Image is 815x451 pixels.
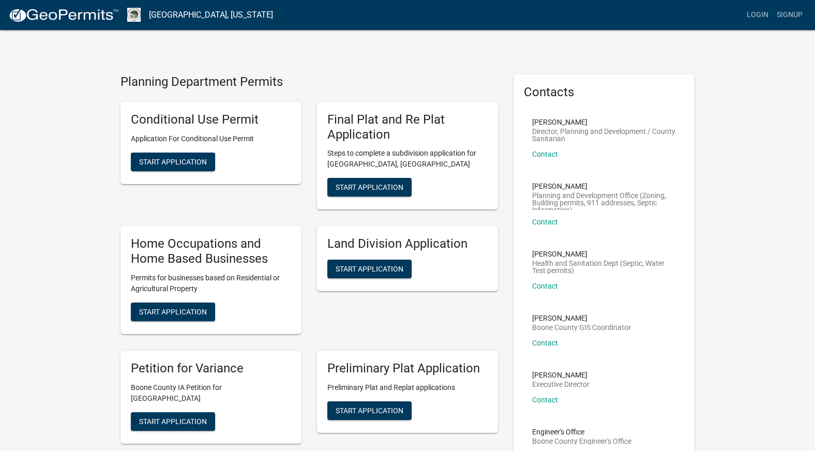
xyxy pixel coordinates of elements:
p: Executive Director [532,381,590,388]
p: Boone County Engineer's Office [532,438,631,445]
a: Contact [532,150,558,158]
p: Application For Conditional Use Permit [131,133,291,144]
p: Steps to complete a subdivision application for [GEOGRAPHIC_DATA], [GEOGRAPHIC_DATA] [327,148,488,170]
p: [PERSON_NAME] [532,314,631,322]
a: Contact [532,396,558,404]
span: Start Application [336,406,403,414]
button: Start Application [327,260,412,278]
p: Preliminary Plat and Replat applications [327,382,488,393]
span: Start Application [336,265,403,273]
a: Contact [532,218,558,226]
p: Boone County GIS Coordinator [532,324,631,331]
h5: Land Division Application [327,236,488,251]
p: [PERSON_NAME] [532,183,676,190]
p: Planning and Development Office (Zoning, Building permits, 911 addresses, Septic information) [532,192,676,210]
a: Contact [532,282,558,290]
p: [PERSON_NAME] [532,250,676,258]
span: Start Application [139,157,207,166]
button: Start Application [131,412,215,431]
a: Signup [773,5,807,25]
p: [PERSON_NAME] [532,118,676,126]
h5: Home Occupations and Home Based Businesses [131,236,291,266]
h5: Conditional Use Permit [131,112,291,127]
h5: Preliminary Plat Application [327,361,488,376]
button: Start Application [327,401,412,420]
p: Director, Planning and Development / County Sanitarian [532,128,676,142]
p: Engineer's Office [532,428,631,435]
img: Boone County, Iowa [127,8,141,22]
span: Start Application [139,307,207,315]
h5: Final Plat and Re Plat Application [327,112,488,142]
button: Start Application [327,178,412,197]
p: Boone County IA Petition for [GEOGRAPHIC_DATA] [131,382,291,404]
h4: Planning Department Permits [120,74,498,89]
p: Permits for businesses based on Residential or Agricultural Property [131,273,291,294]
a: Login [743,5,773,25]
p: [PERSON_NAME] [532,371,590,379]
button: Start Application [131,303,215,321]
span: Start Application [139,417,207,425]
span: Start Application [336,183,403,191]
h5: Contacts [524,85,684,100]
h5: Petition for Variance [131,361,291,376]
button: Start Application [131,153,215,171]
a: [GEOGRAPHIC_DATA], [US_STATE] [149,6,273,24]
a: Contact [532,339,558,347]
p: Health and Sanitation Dept (Septic, Water Test permits) [532,260,676,274]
